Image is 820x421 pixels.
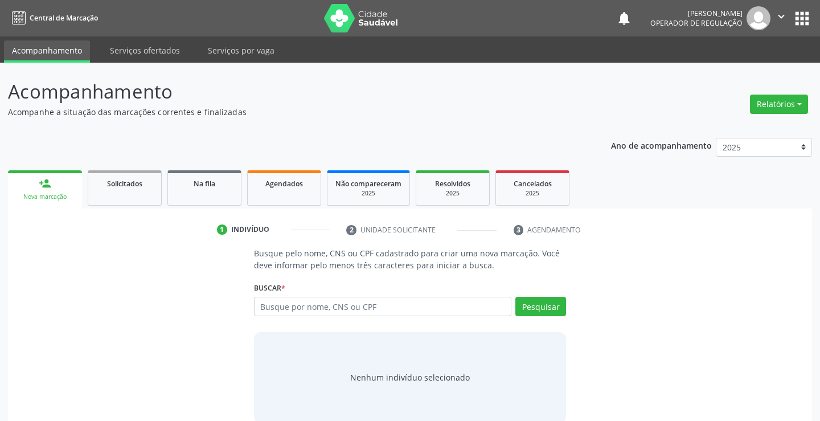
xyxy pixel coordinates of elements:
[254,297,512,316] input: Busque por nome, CNS ou CPF
[770,6,792,30] button: 
[650,9,743,18] div: [PERSON_NAME]
[650,18,743,28] span: Operador de regulação
[335,179,401,189] span: Não compareceram
[792,9,812,28] button: apps
[30,13,98,23] span: Central de Marcação
[424,189,481,198] div: 2025
[8,9,98,27] a: Central de Marcação
[350,371,470,383] div: Nenhum indivíduo selecionado
[265,179,303,189] span: Agendados
[515,297,566,316] button: Pesquisar
[775,10,788,23] i: 
[616,10,632,26] button: notifications
[231,224,269,235] div: Indivíduo
[514,179,552,189] span: Cancelados
[4,40,90,63] a: Acompanhamento
[254,279,285,297] label: Buscar
[8,77,571,106] p: Acompanhamento
[504,189,561,198] div: 2025
[8,106,571,118] p: Acompanhe a situação das marcações correntes e finalizadas
[435,179,470,189] span: Resolvidos
[102,40,188,60] a: Serviços ofertados
[16,193,74,201] div: Nova marcação
[254,247,567,271] p: Busque pelo nome, CNS ou CPF cadastrado para criar uma nova marcação. Você deve informar pelo men...
[194,179,215,189] span: Na fila
[750,95,808,114] button: Relatórios
[200,40,282,60] a: Serviços por vaga
[335,189,401,198] div: 2025
[611,138,712,152] p: Ano de acompanhamento
[217,224,227,235] div: 1
[39,177,51,190] div: person_add
[107,179,142,189] span: Solicitados
[747,6,770,30] img: img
